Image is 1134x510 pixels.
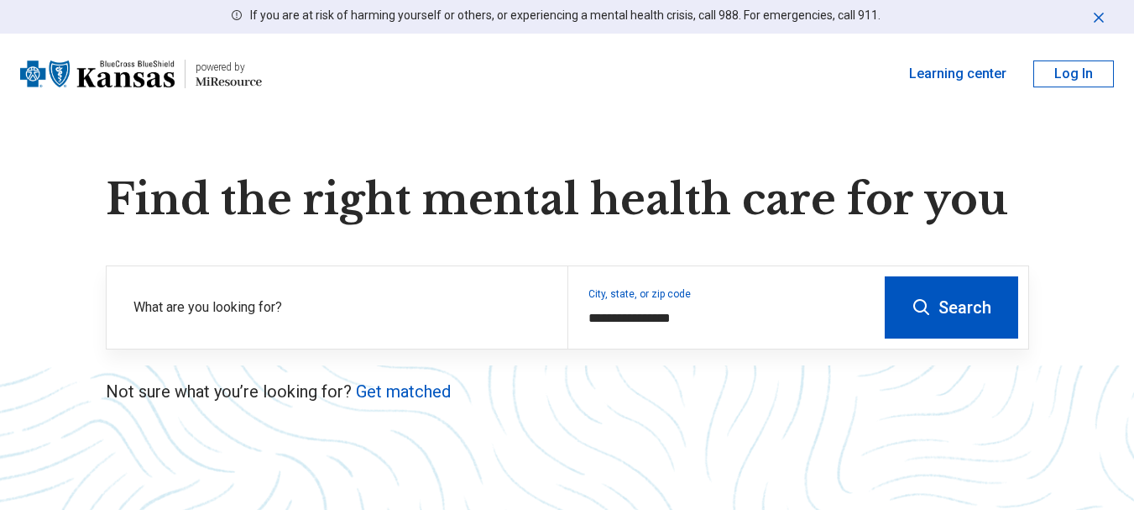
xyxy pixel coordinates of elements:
[20,54,262,94] a: Blue Cross Blue Shield Kansaspowered by
[885,276,1018,339] button: Search
[133,297,547,318] label: What are you looking for?
[356,381,451,402] a: Get matched
[20,54,175,94] img: Blue Cross Blue Shield Kansas
[106,380,1029,403] p: Not sure what you’re looking for?
[1090,7,1107,27] button: Dismiss
[106,175,1029,225] h1: Find the right mental health care for you
[196,60,262,75] div: powered by
[250,7,881,24] p: If you are at risk of harming yourself or others, or experiencing a mental health crisis, call 98...
[1033,60,1114,87] button: Log In
[909,64,1006,84] a: Learning center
